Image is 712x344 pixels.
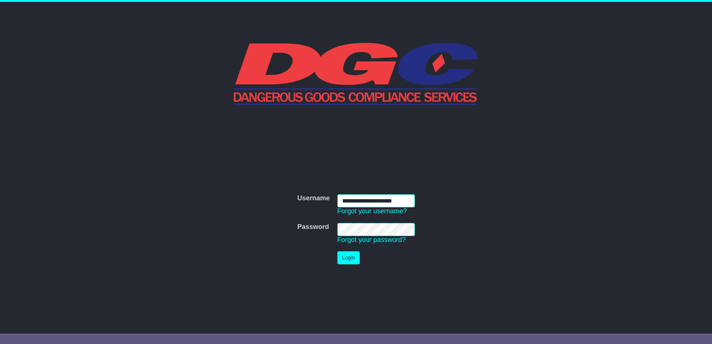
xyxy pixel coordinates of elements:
label: Password [297,223,329,231]
a: Forgot your username? [337,207,407,215]
img: DGC QLD [234,42,479,105]
button: Login [337,251,360,264]
label: Username [297,194,330,203]
a: Forgot your password? [337,236,406,243]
